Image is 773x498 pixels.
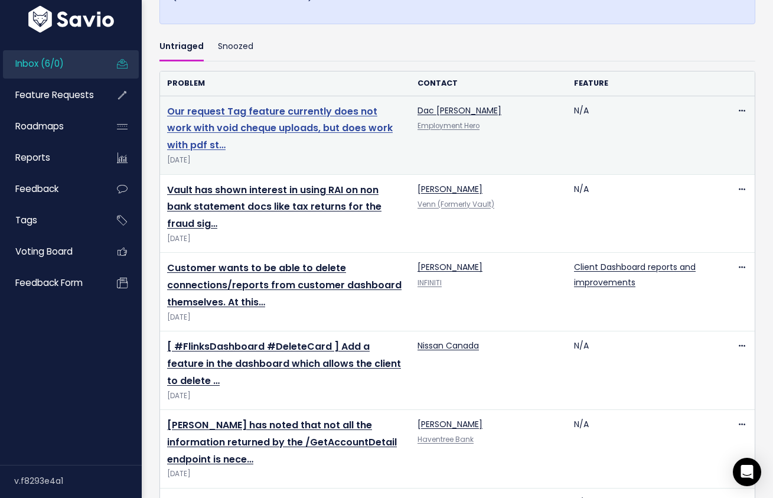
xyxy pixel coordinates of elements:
[3,113,98,140] a: Roadmaps
[567,331,723,410] td: N/A
[3,207,98,234] a: Tags
[418,340,479,351] a: Nissan Canada
[418,121,480,131] a: Employment Hero
[418,183,482,195] a: [PERSON_NAME]
[567,174,723,253] td: N/A
[567,96,723,174] td: N/A
[3,50,98,77] a: Inbox (6/0)
[167,105,393,152] a: Our request Tag feature currently does not work with void cheque uploads, but does work with pdf st…
[25,6,117,32] img: logo-white.9d6f32f41409.svg
[3,175,98,203] a: Feedback
[15,120,64,132] span: Roadmaps
[15,151,50,164] span: Reports
[167,390,403,402] span: [DATE]
[167,154,403,167] span: [DATE]
[567,71,723,96] th: Feature
[733,458,761,486] div: Open Intercom Messenger
[418,435,474,444] a: Haventree Bank
[167,418,397,466] a: [PERSON_NAME] has noted that not all the information returned by the /GetAccountDetail endpoint i...
[159,34,755,61] ul: Filter feature requests
[418,200,494,209] a: Venn (Formerly Vault)
[3,82,98,109] a: Feature Requests
[418,105,501,116] a: Dac [PERSON_NAME]
[15,57,64,70] span: Inbox (6/0)
[15,276,83,289] span: Feedback form
[15,183,58,195] span: Feedback
[567,409,723,488] td: N/A
[160,71,410,96] th: Problem
[167,311,403,324] span: [DATE]
[159,34,204,61] a: Untriaged
[3,144,98,171] a: Reports
[218,34,253,61] a: Snoozed
[14,466,142,496] div: v.f8293e4a1
[15,214,37,226] span: Tags
[418,261,482,273] a: [PERSON_NAME]
[167,183,381,231] a: Vault has shown interest in using RAI on non bank statement docs like tax returns for the fraud sig…
[418,418,482,430] a: [PERSON_NAME]
[167,340,401,388] a: [ #FlinksDashboard #DeleteCard ] Add a feature in the dashboard which allows the client to delete …
[15,245,73,258] span: Voting Board
[15,89,94,101] span: Feature Requests
[3,238,98,265] a: Voting Board
[167,233,403,245] span: [DATE]
[410,71,567,96] th: Contact
[167,261,402,309] a: Customer wants to be able to delete connections/reports from customer dashboard themselves. At this…
[418,278,442,288] a: INFINITI
[3,269,98,297] a: Feedback form
[167,468,403,480] span: [DATE]
[574,261,696,288] a: Client Dashboard reports and improvements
